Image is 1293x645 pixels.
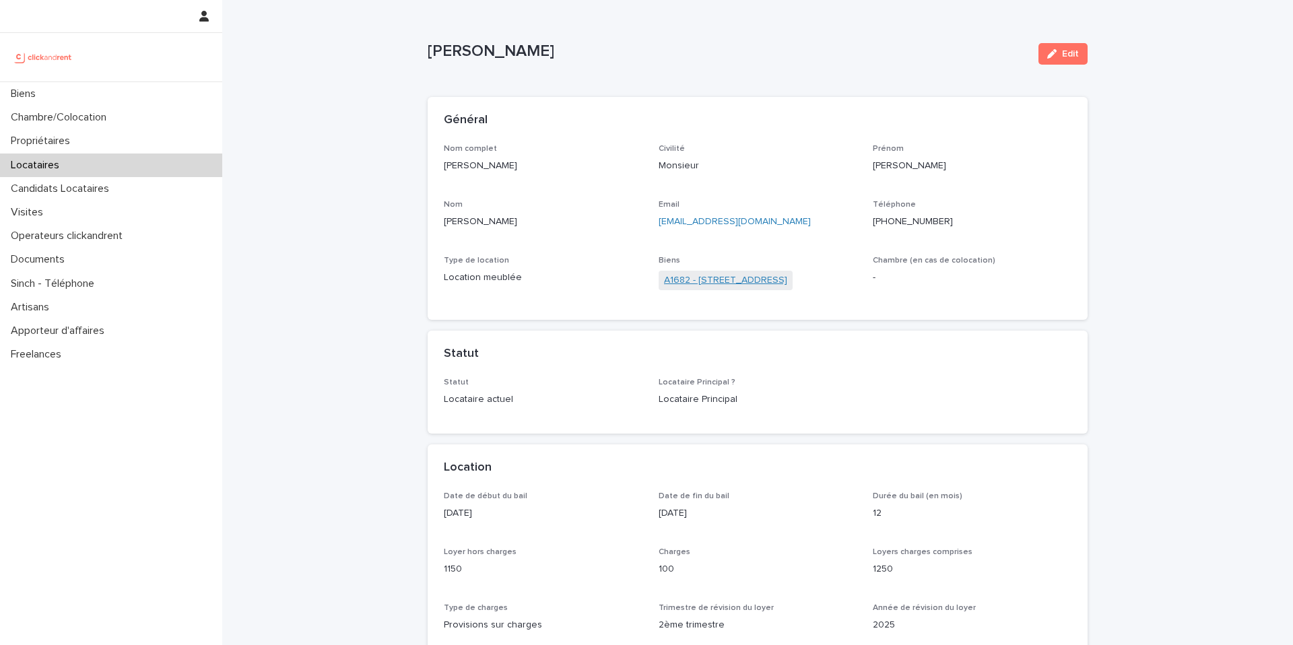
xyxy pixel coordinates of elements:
[1062,49,1079,59] span: Edit
[873,548,972,556] span: Loyers charges comprises
[5,159,70,172] p: Locataires
[5,348,72,361] p: Freelances
[664,273,787,287] a: A1682 - [STREET_ADDRESS]
[873,201,916,209] span: Téléphone
[659,548,690,556] span: Charges
[659,393,857,407] p: Locataire Principal
[444,378,469,386] span: Statut
[5,206,54,219] p: Visites
[5,182,120,195] p: Candidats Locataires
[873,257,995,265] span: Chambre (en cas de colocation)
[5,230,133,242] p: Operateurs clickandrent
[873,217,953,226] ringoverc2c-84e06f14122c: Call with Ringover
[11,44,76,71] img: UCB0brd3T0yccxBKYDjQ
[444,347,479,362] h2: Statut
[5,88,46,100] p: Biens
[1038,43,1088,65] button: Edit
[444,393,642,407] p: Locataire actuel
[444,492,527,500] span: Date de début du bail
[873,562,1071,576] p: 1250
[5,301,60,314] p: Artisans
[659,201,679,209] span: Email
[444,215,642,229] p: [PERSON_NAME]
[873,217,953,226] ringoverc2c-number-84e06f14122c: [PHONE_NUMBER]
[659,217,811,226] a: [EMAIL_ADDRESS][DOMAIN_NAME]
[444,201,463,209] span: Nom
[5,111,117,124] p: Chambre/Colocation
[659,378,735,386] span: Locataire Principal ?
[444,257,509,265] span: Type de location
[873,506,1071,520] p: 12
[659,604,774,612] span: Trimestre de révision du loyer
[5,277,105,290] p: Sinch - Téléphone
[444,604,508,612] span: Type de charges
[5,325,115,337] p: Apporteur d'affaires
[444,145,497,153] span: Nom complet
[659,506,857,520] p: [DATE]
[444,271,642,285] p: Location meublée
[659,257,680,265] span: Biens
[873,145,904,153] span: Prénom
[444,548,517,556] span: Loyer hors charges
[873,159,1071,173] p: [PERSON_NAME]
[444,461,492,475] h2: Location
[428,42,1028,61] p: [PERSON_NAME]
[444,562,642,576] p: 1150
[659,159,857,173] p: Monsieur
[659,492,729,500] span: Date de fin du bail
[659,145,685,153] span: Civilité
[444,618,642,632] p: Provisions sur charges
[5,253,75,266] p: Documents
[873,271,1071,285] p: -
[659,618,857,632] p: 2ème trimestre
[444,159,642,173] p: [PERSON_NAME]
[659,562,857,576] p: 100
[444,113,488,128] h2: Général
[5,135,81,147] p: Propriétaires
[873,604,976,612] span: Année de révision du loyer
[873,618,1071,632] p: 2025
[873,492,962,500] span: Durée du bail (en mois)
[444,506,642,520] p: [DATE]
